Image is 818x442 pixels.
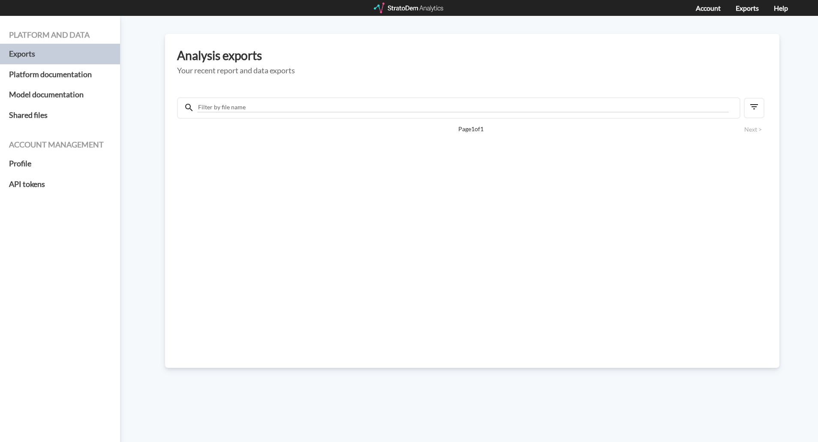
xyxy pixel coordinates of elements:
a: Account [696,4,721,12]
h3: Analysis exports [177,49,767,62]
a: API tokens [9,174,111,195]
h4: Account management [9,141,111,149]
h4: Platform and data [9,31,111,39]
a: Profile [9,153,111,174]
a: Model documentation [9,84,111,105]
a: Platform documentation [9,64,111,85]
a: Help [774,4,788,12]
h5: Your recent report and data exports [177,66,767,75]
button: Next > [742,125,764,134]
a: Exports [736,4,759,12]
span: Page 1 of 1 [207,125,734,133]
input: Filter by file name [197,102,729,112]
a: Exports [9,44,111,64]
a: Shared files [9,105,111,126]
